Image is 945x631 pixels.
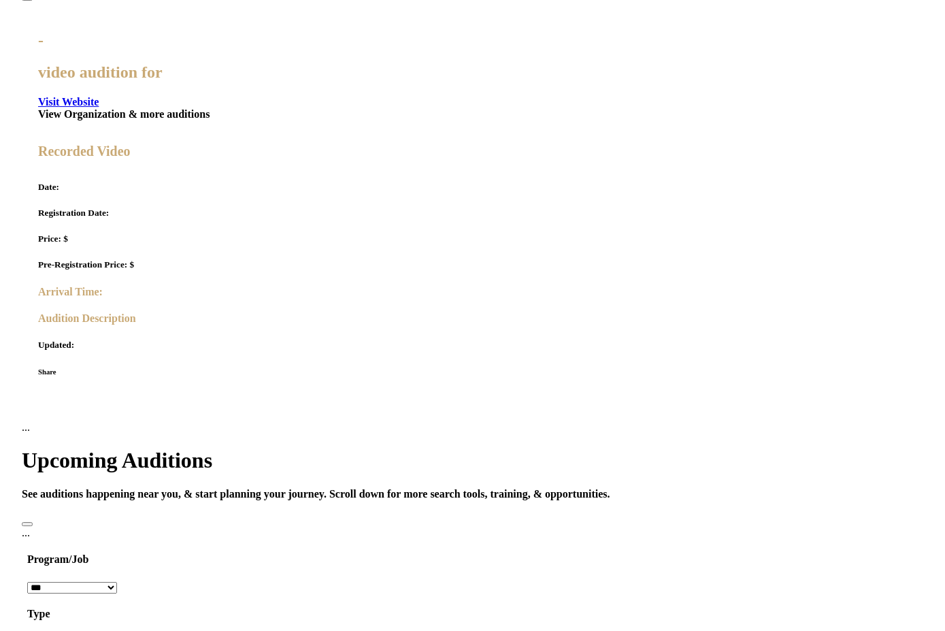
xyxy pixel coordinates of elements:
[22,421,923,434] div: ...
[22,527,923,539] div: ...
[38,233,907,244] h5: Price: $
[38,108,210,120] a: View Organization & more auditions
[22,522,33,526] button: Close
[38,208,907,219] h5: Registration Date:
[38,144,907,159] h5: Recorded Video
[38,182,907,193] h5: Date:
[38,96,99,108] a: Visit Website
[27,608,918,620] h4: Type
[38,63,163,81] span: video audition for
[38,31,907,50] h2: -
[27,553,918,566] h4: Program/Job
[22,448,923,473] h1: Upcoming Auditions
[38,259,907,270] h5: Pre-Registration Price: $
[38,368,907,376] h6: Share
[22,488,923,500] h4: See auditions happening near you, & start planning your journey. Scroll down for more search tool...
[38,286,907,298] h4: Arrival Time:
[38,340,907,351] h5: Updated:
[38,312,907,325] h4: Audition Description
